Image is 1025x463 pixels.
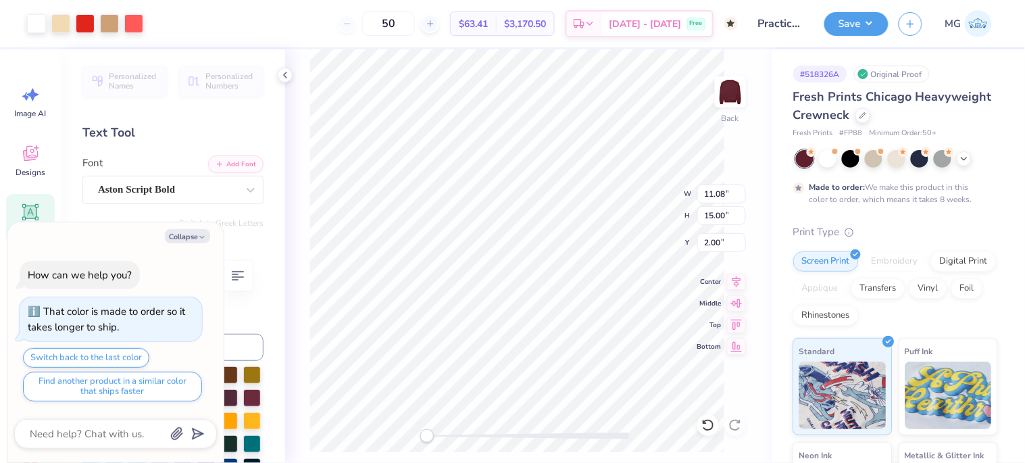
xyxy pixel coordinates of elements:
span: Fresh Prints [793,128,833,139]
span: Minimum Order: 50 + [870,128,937,139]
button: Find another product in a similar color that ships faster [23,372,202,401]
span: Standard [799,344,835,358]
div: Embroidery [863,251,927,272]
span: Personalized Numbers [205,72,255,91]
a: MG [939,10,998,37]
button: Switch back to the last color [23,348,149,368]
span: $63.41 [459,17,488,31]
div: Back [722,112,739,124]
span: Metallic & Glitter Ink [905,448,985,462]
span: MG [945,16,961,32]
div: Vinyl [909,278,947,299]
span: Personalized Names [109,72,159,91]
div: Original Proof [854,66,930,82]
div: How can we help you? [28,268,132,282]
strong: Made to order: [809,182,866,193]
div: Applique [793,278,847,299]
button: Personalized Numbers [179,66,264,97]
div: We make this product in this color to order, which means it takes 8 weeks. [809,181,976,205]
span: Bottom [697,341,722,352]
button: Switch to Greek Letters [179,218,264,228]
div: Digital Print [931,251,997,272]
button: Add Font [208,155,264,173]
div: Transfers [851,278,905,299]
div: Accessibility label [420,429,434,443]
div: Print Type [793,224,998,240]
span: $3,170.50 [504,17,546,31]
input: – – [362,11,415,36]
div: Screen Print [793,251,859,272]
img: Michael Galon [965,10,992,37]
img: Puff Ink [905,362,993,429]
button: Collapse [165,229,210,243]
span: Center [697,276,722,287]
span: Neon Ink [799,448,832,462]
img: Standard [799,362,886,429]
span: Image AI [15,108,47,119]
span: Designs [16,167,45,178]
button: Personalized Names [82,66,167,97]
span: Top [697,320,722,331]
input: Untitled Design [748,10,814,37]
div: That color is made to order so it takes longer to ship. [28,305,185,334]
span: Middle [697,298,722,309]
span: # FP88 [840,128,863,139]
span: Free [690,19,703,28]
span: [DATE] - [DATE] [609,17,682,31]
div: Text Tool [82,124,264,142]
img: Back [717,78,744,105]
button: Save [824,12,889,36]
div: Foil [951,278,983,299]
span: Fresh Prints Chicago Heavyweight Crewneck [793,89,992,123]
div: Rhinestones [793,306,859,326]
div: # 518326A [793,66,847,82]
label: Font [82,155,103,171]
span: Puff Ink [905,344,934,358]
